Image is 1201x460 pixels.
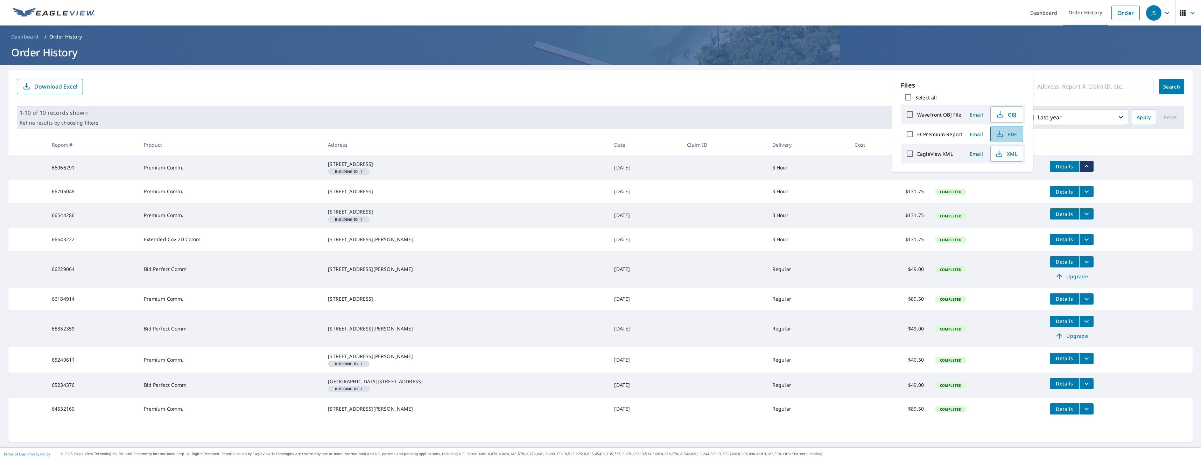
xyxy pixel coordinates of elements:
[46,203,138,228] td: 66544286
[61,451,1198,456] p: © 2025 Eagle View Technologies, Inc. and Pictometry International Corp. All Rights Reserved. Repo...
[609,155,681,180] td: [DATE]
[46,288,138,310] td: 66184914
[11,33,39,40] span: Dashboard
[335,170,358,173] em: Building ID
[915,94,937,101] label: Select all
[965,129,988,140] button: Email
[331,362,367,365] span: 1
[46,251,138,288] td: 66229064
[17,79,83,94] button: Download Excel
[917,111,961,118] label: Wavefront OBJ File
[1159,79,1184,94] button: Search
[968,131,985,138] span: Email
[1054,272,1089,281] span: Upgrade
[1054,380,1075,387] span: Details
[936,297,965,302] span: Completed
[1079,316,1094,327] button: filesDropdownBtn-65852359
[849,155,929,180] td: $131.75
[328,161,603,168] div: [STREET_ADDRESS]
[849,134,929,155] th: Cost
[1054,211,1075,217] span: Details
[138,180,323,203] td: Premium Comm.
[767,310,849,347] td: Regular
[995,149,1017,158] span: XML
[8,45,1193,60] h1: Order History
[1054,236,1075,243] span: Details
[328,266,603,273] div: [STREET_ADDRESS][PERSON_NAME]
[138,251,323,288] td: Bid Perfect Comm
[328,188,603,195] div: [STREET_ADDRESS]
[936,383,965,388] span: Completed
[1050,161,1079,172] button: detailsBtn-66966291
[609,228,681,251] td: [DATE]
[1079,403,1094,414] button: filesDropdownBtn-64532160
[767,372,849,398] td: Regular
[138,228,323,251] td: Extended Cov 2D Comm
[3,452,25,456] a: Terms of Use
[965,109,988,120] button: Email
[1146,5,1161,21] div: JS
[1165,83,1179,90] span: Search
[849,372,929,398] td: $49.00
[328,378,603,385] div: [GEOGRAPHIC_DATA][STREET_ADDRESS]
[990,146,1023,162] button: XML
[990,106,1023,123] button: OBJ
[1079,256,1094,267] button: filesDropdownBtn-66229064
[936,407,965,412] span: Completed
[1050,234,1079,245] button: detailsBtn-66543222
[46,398,138,420] td: 64532160
[1079,378,1094,389] button: filesDropdownBtn-65234376
[917,131,962,138] label: ECPremium Report
[767,347,849,372] td: Regular
[328,405,603,412] div: [STREET_ADDRESS][PERSON_NAME]
[46,155,138,180] td: 66966291
[1054,332,1089,340] span: Upgrade
[1050,271,1094,282] a: Upgrade
[767,155,849,180] td: 3 Hour
[328,325,603,332] div: [STREET_ADDRESS][PERSON_NAME]
[13,8,95,18] img: EV Logo
[20,120,98,126] p: Refine results by choosing filters
[767,203,849,228] td: 3 Hour
[1023,110,1128,125] button: Last year
[767,228,849,251] td: 3 Hour
[138,288,323,310] td: Premium Comm.
[20,109,98,117] p: 1-10 of 10 records shown
[681,134,767,155] th: Claim ID
[1079,186,1094,197] button: filesDropdownBtn-66705048
[767,134,849,155] th: Delivery
[767,251,849,288] td: Regular
[1137,113,1151,122] span: Apply
[1054,188,1075,195] span: Details
[8,31,42,42] a: Dashboard
[849,251,929,288] td: $49.00
[995,130,1017,138] span: PDF
[936,358,965,363] span: Completed
[335,387,358,391] em: Building ID
[968,151,985,157] span: Email
[1050,316,1079,327] button: detailsBtn-65852359
[27,452,50,456] a: Privacy Policy
[46,180,138,203] td: 66705048
[968,111,985,118] span: Email
[49,33,82,40] p: Order History
[1050,330,1094,342] a: Upgrade
[936,237,965,242] span: Completed
[331,170,367,173] span: 1
[936,327,965,332] span: Completed
[936,267,965,272] span: Completed
[609,310,681,347] td: [DATE]
[1054,295,1075,302] span: Details
[965,148,988,159] button: Email
[1079,234,1094,245] button: filesDropdownBtn-66543222
[1050,378,1079,389] button: detailsBtn-65234376
[849,310,929,347] td: $49.00
[1131,110,1156,125] button: Apply
[138,310,323,347] td: Bid Perfect Comm
[767,180,849,203] td: 3 Hour
[138,398,323,420] td: Premium Comm.
[138,372,323,398] td: Bid Perfect Comm
[1035,111,1117,124] p: Last year
[46,347,138,372] td: 65240611
[849,228,929,251] td: $131.75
